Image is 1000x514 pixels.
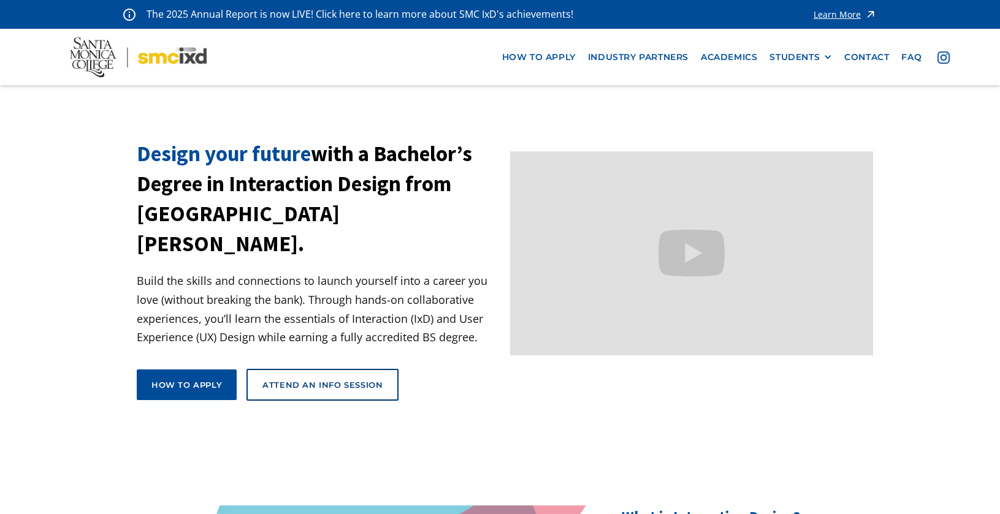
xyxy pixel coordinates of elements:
img: icon - information - alert [123,8,135,21]
p: The 2025 Annual Report is now LIVE! Click here to learn more about SMC IxD's achievements! [147,6,574,23]
a: Academics [695,46,763,69]
a: How to apply [137,369,237,400]
iframe: Design your future with a Bachelor's Degree in Interaction Design from Santa Monica College [510,151,874,355]
a: contact [838,46,895,69]
a: how to apply [496,46,582,69]
div: Attend an Info Session [262,379,383,390]
img: Santa Monica College - SMC IxD logo [70,37,207,77]
img: icon - instagram [937,51,950,64]
a: industry partners [582,46,695,69]
a: Learn More [814,6,877,23]
div: STUDENTS [769,52,820,62]
div: How to apply [151,379,222,390]
h1: with a Bachelor’s Degree in Interaction Design from [GEOGRAPHIC_DATA][PERSON_NAME]. [137,139,500,259]
p: Build the skills and connections to launch yourself into a career you love (without breaking the ... [137,271,500,346]
div: STUDENTS [769,52,832,62]
a: faq [895,46,928,69]
span: Design your future [137,140,311,167]
div: Learn More [814,10,861,19]
img: icon - arrow - alert [865,6,877,23]
a: Attend an Info Session [246,369,399,401]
